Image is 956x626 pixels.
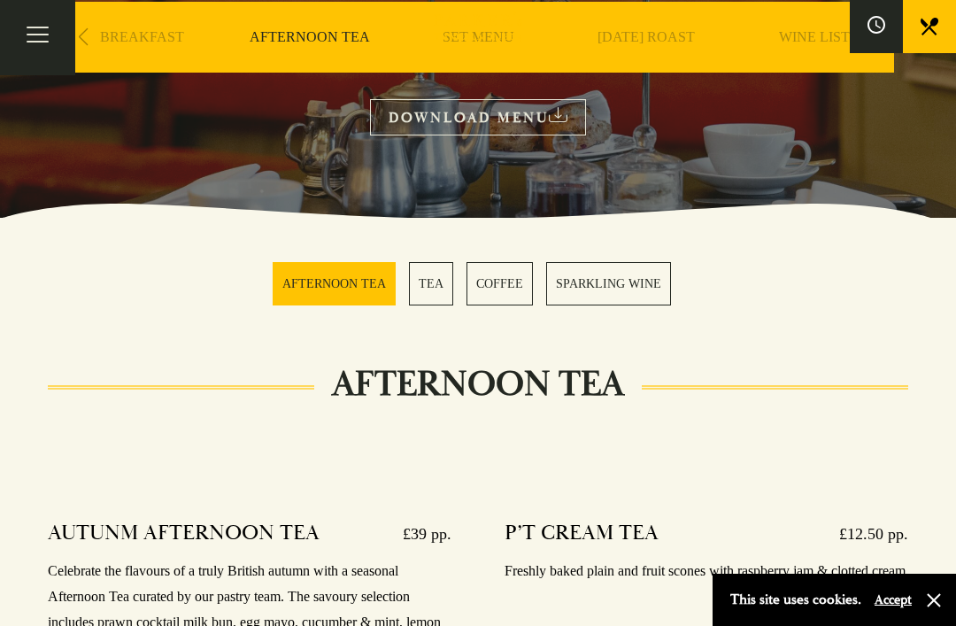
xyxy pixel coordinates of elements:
div: 5 / 9 [735,2,894,126]
button: Close and accept [925,591,943,609]
a: 2 / 4 [409,262,453,305]
div: 3 / 9 [398,2,558,126]
p: This site uses cookies. [730,587,861,613]
h4: AUTUNM AFTERNOON TEA [48,520,320,548]
div: 4 / 9 [567,2,726,126]
a: DOWNLOAD MENU [370,99,586,135]
a: 1 / 4 [273,262,396,305]
h4: P’T CREAM TEA [505,520,659,548]
a: 3 / 4 [466,262,533,305]
p: £12.50 pp. [821,520,908,548]
div: Previous slide [71,18,95,57]
a: 4 / 4 [546,262,671,305]
a: SET MENU [443,28,514,99]
button: Accept [875,591,912,608]
h2: AFTERNOON TEA [314,363,642,406]
a: BREAKFAST [100,28,184,99]
div: 1 / 9 [62,2,221,126]
a: AFTERNOON TEA [250,28,370,99]
a: WINE LIST [779,28,850,99]
div: 2 / 9 [230,2,389,126]
p: £39 pp. [385,520,451,548]
a: [DATE] ROAST [597,28,695,99]
p: Freshly baked plain and fruit scones with raspberry jam & clotted cream [505,559,908,584]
